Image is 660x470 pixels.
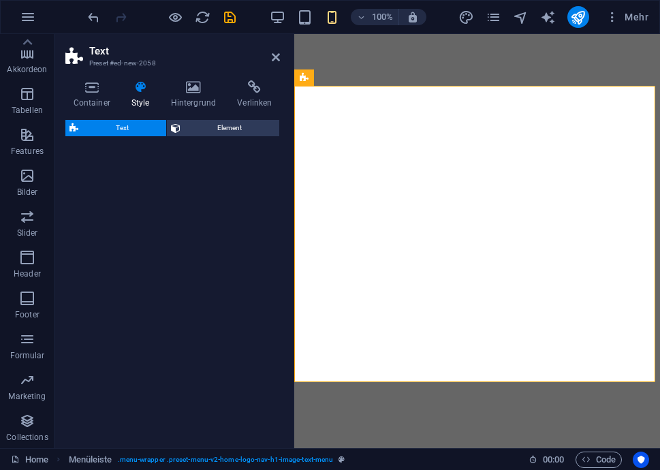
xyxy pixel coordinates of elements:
h4: Container [65,80,123,109]
p: Marketing [8,391,46,402]
button: undo [85,9,101,25]
span: Element [185,120,276,136]
p: Akkordeon [7,64,47,75]
i: Design (Strg+Alt+Y) [458,10,474,25]
i: Navigator [513,10,529,25]
button: text_generator [540,9,556,25]
h3: Preset #ed-new-2058 [89,57,253,69]
button: Usercentrics [633,452,649,468]
p: Slider [17,228,38,238]
span: Text [82,120,162,136]
h4: Style [123,80,163,109]
button: Klicke hier, um den Vorschau-Modus zu verlassen [167,9,183,25]
button: pages [486,9,502,25]
i: Seiten (Strg+Alt+S) [486,10,501,25]
i: Rückgängig: Element hinzufügen (Strg+Z) [86,10,101,25]
h4: Verlinken [230,80,280,109]
span: Mehr [606,10,648,24]
button: Text [65,120,166,136]
i: Veröffentlichen [570,10,586,25]
button: navigator [513,9,529,25]
i: Bei Größenänderung Zoomstufe automatisch an das gewählte Gerät anpassen. [407,11,419,23]
nav: breadcrumb [69,452,345,468]
i: AI Writer [540,10,556,25]
button: design [458,9,475,25]
button: Code [576,452,622,468]
h2: Text [89,45,280,57]
span: 00 00 [543,452,564,468]
p: Tabellen [12,105,43,116]
h6: Session-Zeit [529,452,565,468]
i: Dieses Element ist ein anpassbares Preset [339,456,345,463]
i: Seite neu laden [195,10,210,25]
button: Element [167,120,280,136]
p: Formular [10,350,45,361]
button: reload [194,9,210,25]
span: Code [582,452,616,468]
a: Klick, um Auswahl aufzuheben. Doppelklick öffnet Seitenverwaltung [11,452,48,468]
button: 100% [351,9,399,25]
span: . menu-wrapper .preset-menu-v2-home-logo-nav-h1-image-text-menu [118,452,334,468]
h6: 100% [371,9,393,25]
p: Collections [6,432,48,443]
p: Header [14,268,41,279]
button: save [221,9,238,25]
h4: Hintergrund [163,80,230,109]
span: Klick zum Auswählen. Doppelklick zum Bearbeiten [69,452,112,468]
p: Features [11,146,44,157]
button: publish [567,6,589,28]
span: : [552,454,554,465]
p: Bilder [17,187,38,198]
i: Save (Ctrl+S) [222,10,238,25]
button: Mehr [600,6,654,28]
p: Footer [15,309,40,320]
